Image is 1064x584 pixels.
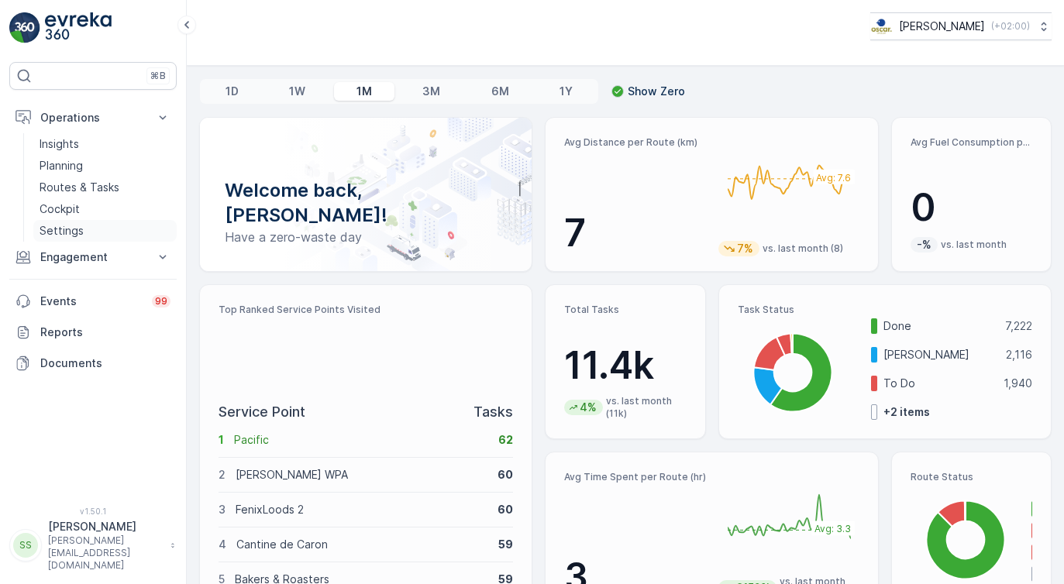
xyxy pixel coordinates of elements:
[870,12,1052,40] button: [PERSON_NAME](+02:00)
[40,249,146,265] p: Engagement
[9,519,177,572] button: SS[PERSON_NAME][PERSON_NAME][EMAIL_ADDRESS][DOMAIN_NAME]
[578,400,598,415] p: 4%
[33,155,177,177] a: Planning
[219,467,226,483] p: 2
[1006,347,1032,362] p: 2,116
[564,210,705,256] p: 7
[234,432,488,448] p: Pacific
[13,533,38,558] div: SS
[225,228,507,246] p: Have a zero-waste day
[1005,318,1032,334] p: 7,222
[40,294,143,309] p: Events
[33,177,177,198] a: Routes & Tasks
[498,537,513,552] p: 59
[564,136,705,149] p: Avg Distance per Route (km)
[564,471,706,483] p: Avg Time Spent per Route (hr)
[45,12,112,43] img: logo_light-DOdMpM7g.png
[883,404,930,420] p: + 2 items
[735,241,755,256] p: 7%
[33,198,177,220] a: Cockpit
[883,376,993,391] p: To Do
[491,84,509,99] p: 6M
[422,84,440,99] p: 3M
[236,502,487,517] p: FenixLoods 2
[40,356,170,371] p: Documents
[40,201,80,217] p: Cockpit
[498,432,513,448] p: 62
[33,220,177,242] a: Settings
[991,20,1030,33] p: ( +02:00 )
[40,158,83,173] p: Planning
[225,178,507,228] p: Welcome back, [PERSON_NAME]!
[883,318,995,334] p: Done
[628,84,685,99] p: Show Zero
[9,286,177,317] a: Events99
[33,133,177,155] a: Insights
[941,239,1007,251] p: vs. last month
[763,242,843,255] p: vs. last month (8)
[48,519,163,534] p: [PERSON_NAME]
[289,84,305,99] p: 1W
[870,18,893,35] img: basis-logo_rgb2x.png
[9,242,177,273] button: Engagement
[219,401,305,423] p: Service Point
[560,84,573,99] p: 1Y
[564,304,686,316] p: Total Tasks
[564,342,686,389] p: 11.4k
[219,537,226,552] p: 4
[219,304,513,316] p: Top Ranked Service Points Visited
[40,223,84,239] p: Settings
[9,12,40,43] img: logo
[9,317,177,348] a: Reports
[9,348,177,379] a: Documents
[48,534,163,572] p: [PERSON_NAME][EMAIL_ADDRESS][DOMAIN_NAME]
[40,110,146,125] p: Operations
[911,184,1032,231] p: 0
[1004,376,1032,391] p: 1,940
[356,84,372,99] p: 1M
[150,70,166,82] p: ⌘B
[226,84,239,99] p: 1D
[473,401,513,423] p: Tasks
[911,471,1032,483] p: Route Status
[899,19,985,34] p: [PERSON_NAME]
[606,395,686,420] p: vs. last month (11k)
[498,467,513,483] p: 60
[155,295,167,307] p: 99
[40,136,79,152] p: Insights
[236,537,488,552] p: Cantine de Caron
[236,467,487,483] p: [PERSON_NAME] WPA
[219,432,224,448] p: 1
[911,136,1032,149] p: Avg Fuel Consumption per Route (lt)
[9,102,177,133] button: Operations
[40,325,170,340] p: Reports
[883,347,996,362] p: [PERSON_NAME]
[40,180,119,195] p: Routes & Tasks
[219,502,226,517] p: 3
[9,507,177,516] span: v 1.50.1
[915,237,933,252] p: -%
[498,502,513,517] p: 60
[738,304,1032,316] p: Task Status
